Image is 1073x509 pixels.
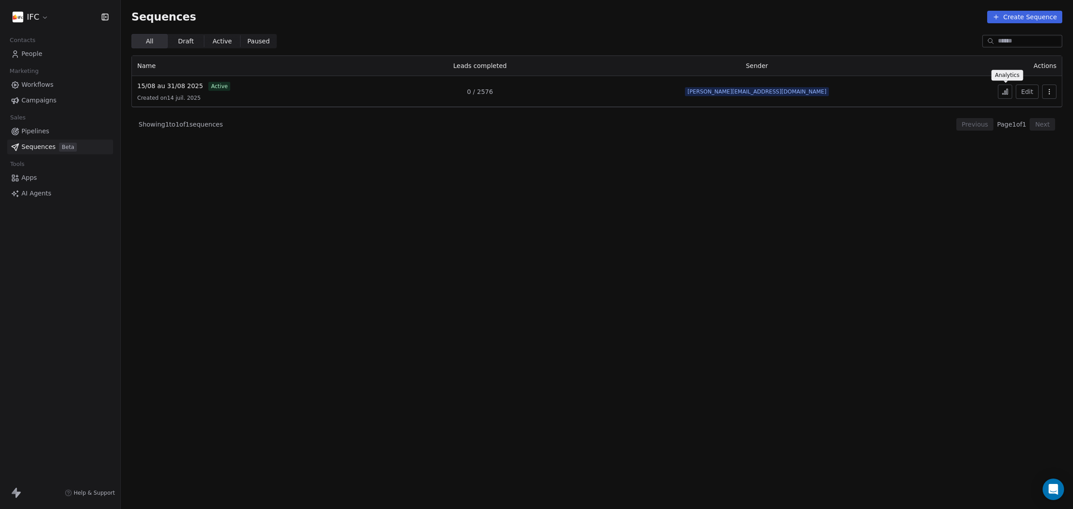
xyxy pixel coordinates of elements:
span: AI Agents [21,189,51,198]
span: Paused [247,37,270,46]
span: Name [137,62,156,69]
span: Draft [178,37,194,46]
span: People [21,49,42,59]
a: Campaigns [7,93,113,108]
span: Page 1 of 1 [997,120,1026,129]
span: active [208,82,230,91]
span: Pipelines [21,127,49,136]
span: Showing 1 to 1 of 1 sequences [139,120,223,129]
button: Next [1030,118,1055,131]
span: Beta [59,143,77,152]
span: Apps [21,173,37,182]
span: Sales [6,111,30,124]
div: Open Intercom Messenger [1043,479,1064,500]
a: SequencesBeta [7,140,113,154]
button: IFC [11,9,51,25]
button: Previous [956,118,993,131]
span: Campaigns [21,96,56,105]
span: Workflows [21,80,54,89]
span: [PERSON_NAME][EMAIL_ADDRESS][DOMAIN_NAME] [685,87,829,96]
span: Active [212,37,232,46]
span: Actions [1034,62,1056,69]
span: Sender [746,62,768,69]
p: Analytics [995,72,1020,79]
button: Create Sequence [987,11,1062,23]
img: IMG_3414.png [13,12,23,22]
span: 15/08 au 31/08 2025 [137,82,203,89]
span: Sequences [21,142,55,152]
a: Pipelines [7,124,113,139]
a: Workflows [7,77,113,92]
span: Created on 14 juil. 2025 [137,94,201,102]
a: Help & Support [65,489,115,496]
span: Leads completed [453,62,507,69]
a: Apps [7,170,113,185]
span: 0 / 2576 [467,87,493,96]
span: IFC [27,11,39,23]
a: AI Agents [7,186,113,201]
span: Sequences [131,11,196,23]
a: 15/08 au 31/08 2025 [137,81,203,91]
span: Contacts [6,34,39,47]
button: Edit [1016,85,1039,99]
span: Tools [6,157,28,171]
span: Marketing [6,64,42,78]
a: People [7,47,113,61]
span: Help & Support [74,489,115,496]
